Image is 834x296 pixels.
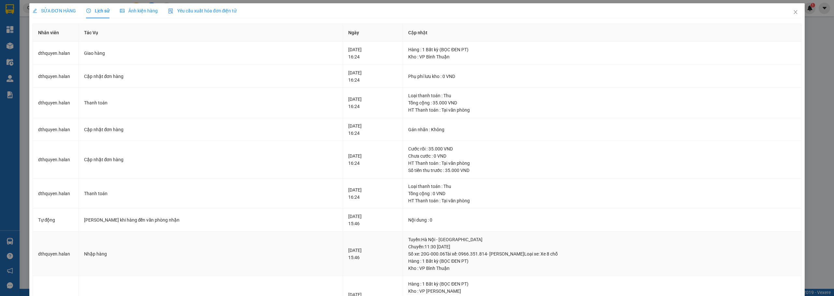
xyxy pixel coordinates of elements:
div: Giao hàng [84,50,338,57]
td: dthquyen.halan [33,232,79,276]
div: HT Thanh toán : Tại văn phòng [408,106,796,114]
div: Kho : VP Bình Thuận [408,53,796,60]
div: Tổng cộng : 0 VND [408,190,796,197]
div: Cập nhật đơn hàng [84,156,338,163]
div: Loại thanh toán : Thu [408,183,796,190]
span: picture [120,8,124,13]
div: [DATE] 15:46 [348,213,397,227]
div: Cập nhật đơn hàng [84,126,338,133]
td: dthquyen.halan [33,179,79,209]
div: Số tiền thu trước : 35.000 VND [408,167,796,174]
td: dthquyen.halan [33,65,79,88]
div: Hàng : 1 Bất kỳ (BỌC ĐEN PT) [408,257,796,265]
th: Ngày [343,24,403,42]
th: Nhân viên [33,24,79,42]
div: [DATE] 16:24 [348,46,397,60]
td: dthquyen.halan [33,88,79,118]
div: Tuyến : Hà Nội - [GEOGRAPHIC_DATA] Chuyến: 11:30 [DATE] Số xe: 20G-000.06 Tài xế: 0966.351.814- [... [408,236,796,257]
span: Yêu cầu xuất hóa đơn điện tử [168,8,237,13]
span: SỬA ĐƠN HÀNG [33,8,76,13]
div: [DATE] 15:46 [348,247,397,261]
div: Kho : VP Bình Thuận [408,265,796,272]
th: Cập nhật [403,24,801,42]
div: Hàng : 1 Bất kỳ (BỌC ĐEN PT) [408,46,796,53]
div: [PERSON_NAME] khi hàng đến văn phòng nhận [84,216,338,224]
td: Tự động [33,209,79,232]
span: Lịch sử [86,8,109,13]
button: Close [786,3,805,22]
div: Thanh toán [84,190,338,197]
span: edit [33,8,37,13]
div: Cập nhật đơn hàng [84,73,338,80]
th: Tác Vụ [79,24,343,42]
img: icon [168,8,173,14]
td: dthquyen.halan [33,42,79,65]
div: [DATE] 16:24 [348,69,397,84]
div: Nhập hàng [84,250,338,257]
span: clock-circle [86,8,91,13]
div: [DATE] 16:24 [348,152,397,167]
div: Gán nhãn : Không [408,126,796,133]
div: Kho : VP [PERSON_NAME] [408,288,796,295]
div: Phụ phí lưu kho : 0 VND [408,73,796,80]
td: dthquyen.halan [33,141,79,179]
div: HT Thanh toán : Tại văn phòng [408,160,796,167]
span: Ảnh kiện hàng [120,8,158,13]
div: Hàng : 1 Bất kỳ (BỌC ĐEN PT) [408,280,796,288]
div: Nội dung : 0 [408,216,796,224]
div: Cước rồi : 35.000 VND [408,145,796,152]
div: [DATE] 16:24 [348,122,397,137]
div: Loại thanh toán : Thu [408,92,796,99]
div: [DATE] 16:24 [348,186,397,201]
div: [DATE] 16:24 [348,96,397,110]
div: Chưa cước : 0 VND [408,152,796,160]
div: HT Thanh toán : Tại văn phòng [408,197,796,204]
div: Tổng cộng : 35.000 VND [408,99,796,106]
span: close [793,9,798,15]
div: Thanh toán [84,99,338,106]
td: dthquyen.halan [33,118,79,141]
